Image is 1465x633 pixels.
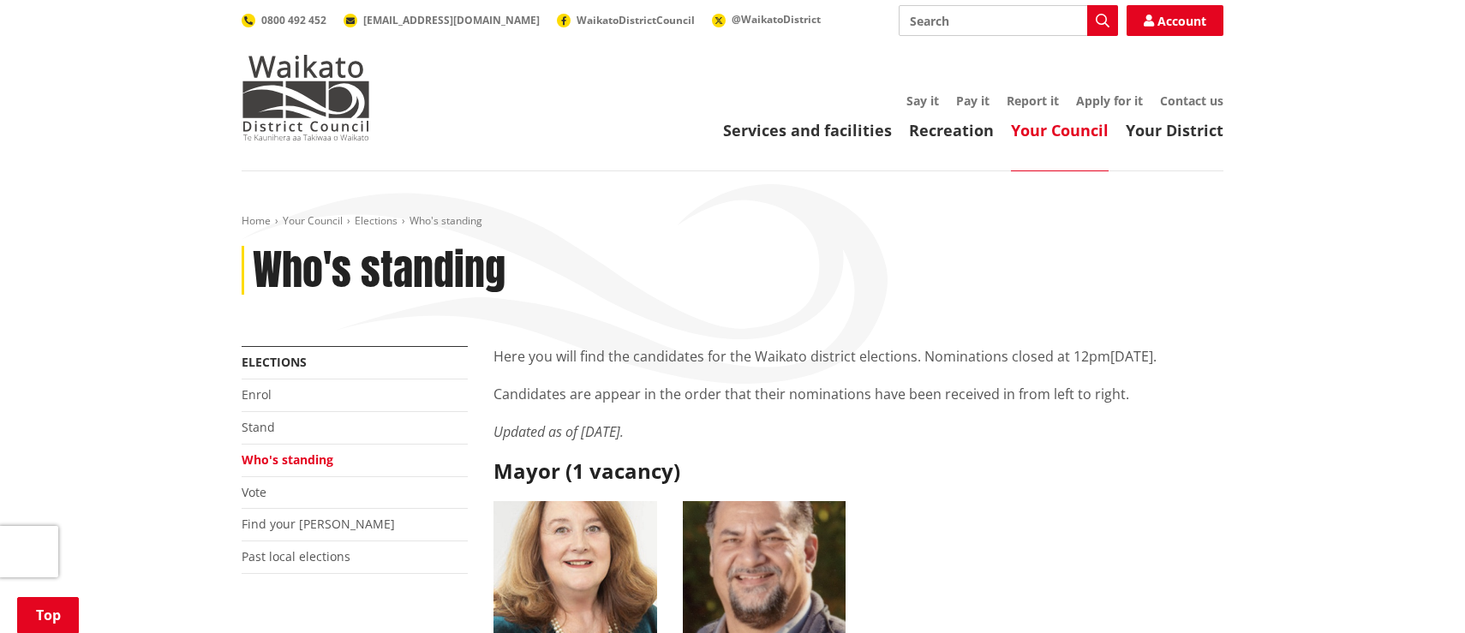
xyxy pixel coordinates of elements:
span: WaikatoDistrictCouncil [577,13,695,27]
p: Here you will find the candidates for the Waikato district elections. Nominations closed at 12pm[... [493,346,1223,367]
nav: breadcrumb [242,214,1223,229]
p: Candidates are appear in the order that their nominations have been received in from left to right. [493,384,1223,404]
span: [EMAIL_ADDRESS][DOMAIN_NAME] [363,13,540,27]
a: Top [17,597,79,633]
strong: Mayor (1 vacancy) [493,457,680,485]
a: 0800 492 452 [242,13,326,27]
a: Elections [355,213,398,228]
a: Past local elections [242,548,350,564]
img: Waikato District Council - Te Kaunihera aa Takiwaa o Waikato [242,55,370,140]
a: Services and facilities [723,120,892,140]
a: Contact us [1160,93,1223,109]
a: Who's standing [242,451,333,468]
a: Report it [1007,93,1059,109]
a: Vote [242,484,266,500]
a: [EMAIL_ADDRESS][DOMAIN_NAME] [344,13,540,27]
a: Your District [1126,120,1223,140]
a: Stand [242,419,275,435]
a: Your Council [283,213,343,228]
input: Search input [899,5,1118,36]
h1: Who's standing [253,246,505,296]
a: WaikatoDistrictCouncil [557,13,695,27]
a: Recreation [909,120,994,140]
span: Who's standing [410,213,482,228]
a: Say it [906,93,939,109]
a: Elections [242,354,307,370]
em: Updated as of [DATE]. [493,422,624,441]
a: Pay it [956,93,990,109]
a: Enrol [242,386,272,403]
a: Apply for it [1076,93,1143,109]
a: Find your [PERSON_NAME] [242,516,395,532]
span: 0800 492 452 [261,13,326,27]
a: Your Council [1011,120,1109,140]
span: @WaikatoDistrict [732,12,821,27]
a: @WaikatoDistrict [712,12,821,27]
a: Account [1127,5,1223,36]
a: Home [242,213,271,228]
